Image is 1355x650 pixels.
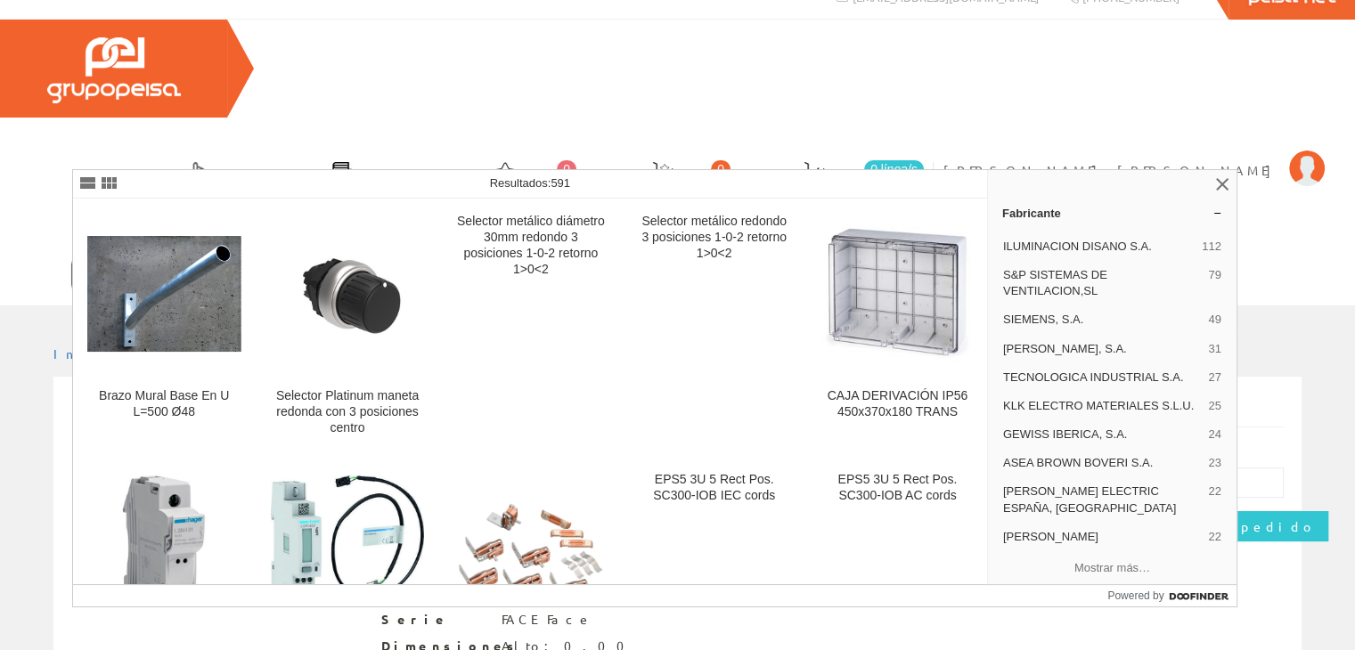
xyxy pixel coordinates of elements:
a: Selector metálico redondo 3 posiciones 1-0-2 retorno 1>0<2 [623,199,805,457]
div: Brazo Mural Base En U L=500 Ø48 [87,388,241,420]
span: ASEA BROWN BOVERI S.A. [1003,455,1202,471]
span: 25 [1208,398,1220,414]
a: Brazo Mural Base En U L=500 Ø48 Brazo Mural Base En U L=500 Ø48 [73,199,256,457]
a: CAJA DERIVACIÓN IP56 450x370x180 TRANS CAJA DERIVACIÓN IP56 450x370x180 TRANS [806,199,989,457]
span: KLK ELECTRO MATERIALES S.L.U. [1003,398,1202,414]
span: 22 [1208,529,1220,545]
img: Selector Platinum maneta redonda con 3 posiciones centro [271,236,425,352]
span: [PERSON_NAME], S.A. [1003,341,1202,357]
img: JUEGO CONTACTOS TR [453,475,608,630]
span: 31 [1208,341,1220,357]
div: FACE Face [502,611,592,629]
a: Selectores [132,147,255,208]
div: EPS5 3U 5 Rect Pos. SC300-IOB AC cords [820,472,975,504]
span: 23 [1208,455,1220,471]
img: Portafusible seccionable tipo L31 1P 25A 400V con indicador de fusión [87,475,241,630]
span: S&P SISTEMAS DE VENTILACION,SL [1003,267,1202,299]
span: 591 [551,176,570,190]
span: SIEMENS, S.A. [1003,312,1202,328]
button: Mostrar más… [995,553,1229,582]
a: [PERSON_NAME] [PERSON_NAME] [943,147,1325,164]
img: Brazo Mural Base En U L=500 Ø48 [87,236,241,352]
span: 0 [711,160,731,178]
img: CAJA DERIVACIÓN IP56 450x370x180 TRANS [820,216,975,370]
div: Selector metálico redondo 3 posiciones 1-0-2 retorno 1>0<2 [637,214,791,262]
span: TECNOLOGICA INDUSTRIAL S.A. [1003,370,1202,386]
a: Inicio [53,345,129,362]
a: Últimas compras [256,147,419,208]
img: Grupo Peisa [47,37,181,103]
span: 0 línea/s [864,160,924,178]
span: 24 [1208,427,1220,443]
span: 22 [1208,483,1220,516]
img: Contador energía XEVA431 [271,475,425,630]
div: CAJA DERIVACIÓN IP56 450x370x180 TRANS [820,388,975,420]
a: Selector metálico diámetro 30mm redondo 3 posiciones 1-0-2 retorno 1>0<2 [439,199,622,457]
a: Fabricante [988,199,1237,227]
span: [PERSON_NAME] [PERSON_NAME] [943,161,1280,179]
span: [PERSON_NAME] [1003,529,1202,545]
span: 49 [1208,312,1220,328]
span: 79 [1208,267,1220,299]
span: 112 [1202,239,1221,255]
a: Powered by [1107,585,1237,606]
a: Selector Platinum maneta redonda con 3 posiciones centro Selector Platinum maneta redonda con 3 p... [257,199,439,457]
span: 0 [557,160,576,178]
div: EPS5 3U 5 Rect Pos. SC300-IOB IEC cords [637,472,791,504]
div: Selector metálico diámetro 30mm redondo 3 posiciones 1-0-2 retorno 1>0<2 [453,214,608,278]
span: 27 [1208,370,1220,386]
span: ILUMINACION DISANO S.A. [1003,239,1195,255]
div: Selector Platinum maneta redonda con 3 posiciones centro [271,388,425,436]
span: Serie [381,611,488,629]
span: [PERSON_NAME] ELECTRIC ESPAÑA, [GEOGRAPHIC_DATA] [1003,483,1202,516]
span: Powered by [1107,588,1163,604]
span: GEWISS IBERICA, S.A. [1003,427,1202,443]
span: Resultados: [490,176,570,190]
a: 0 línea/s Pedido actual [736,147,928,208]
